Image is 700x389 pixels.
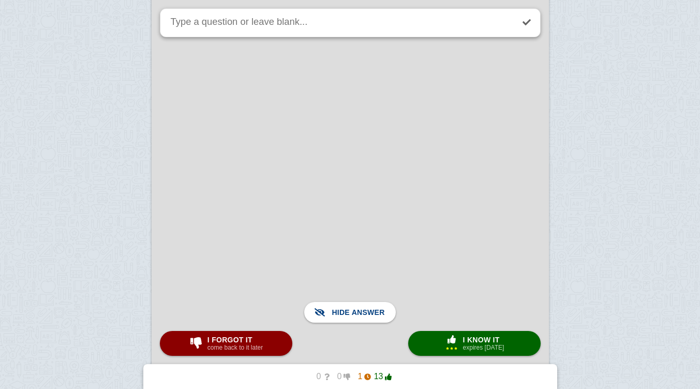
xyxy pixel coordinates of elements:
[330,372,350,381] span: 0
[371,372,392,381] span: 13
[304,302,395,323] button: Hide answer
[160,331,292,356] button: I forgot itcome back to it later
[463,344,504,351] small: expires [DATE]
[207,336,263,344] span: I forgot it
[350,372,371,381] span: 1
[309,372,330,381] span: 0
[207,344,263,351] small: come back to it later
[408,331,541,356] button: I know itexpires [DATE]
[463,336,504,344] span: I know it
[301,368,400,385] button: 00113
